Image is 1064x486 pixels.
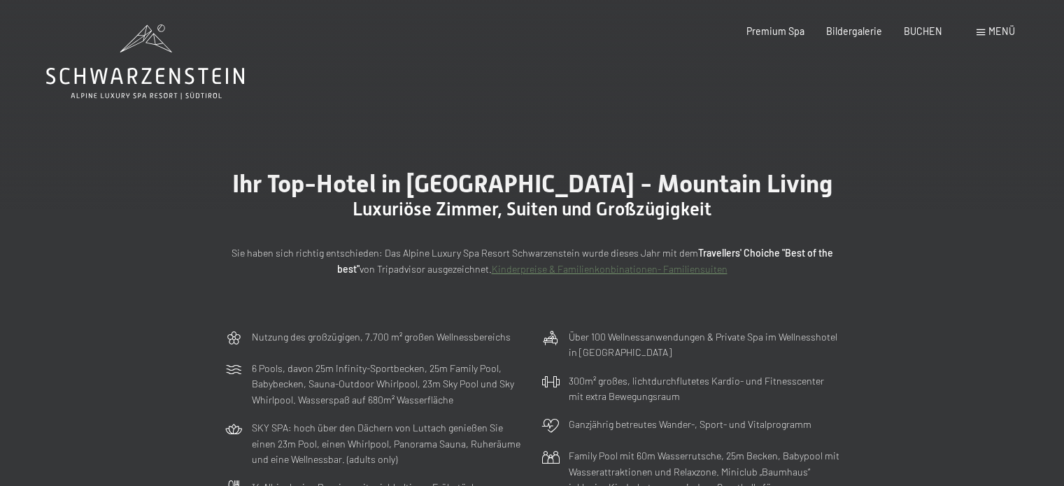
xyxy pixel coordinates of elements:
p: SKY SPA: hoch über den Dächern von Luttach genießen Sie einen 23m Pool, einen Whirlpool, Panorama... [252,420,523,468]
p: Über 100 Wellnessanwendungen & Private Spa im Wellnesshotel in [GEOGRAPHIC_DATA] [569,329,840,361]
a: Kinderpreise & Familienkonbinationen- Familiensuiten [492,263,728,275]
a: Premium Spa [746,25,804,37]
span: Ihr Top-Hotel in [GEOGRAPHIC_DATA] - Mountain Living [232,169,832,198]
p: Ganzjährig betreutes Wander-, Sport- und Vitalprogramm [569,417,811,433]
p: Sie haben sich richtig entschieden: Das Alpine Luxury Spa Resort Schwarzenstein wurde dieses Jahr... [225,245,840,277]
p: Nutzung des großzügigen, 7.700 m² großen Wellnessbereichs [252,329,511,345]
strong: Travellers' Choiche "Best of the best" [337,247,833,275]
a: Bildergalerie [826,25,882,37]
a: BUCHEN [904,25,942,37]
p: 6 Pools, davon 25m Infinity-Sportbecken, 25m Family Pool, Babybecken, Sauna-Outdoor Whirlpool, 23... [252,361,523,408]
span: Menü [988,25,1015,37]
span: Luxuriöse Zimmer, Suiten und Großzügigkeit [353,199,711,220]
p: 300m² großes, lichtdurchflutetes Kardio- und Fitnesscenter mit extra Bewegungsraum [569,373,840,405]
